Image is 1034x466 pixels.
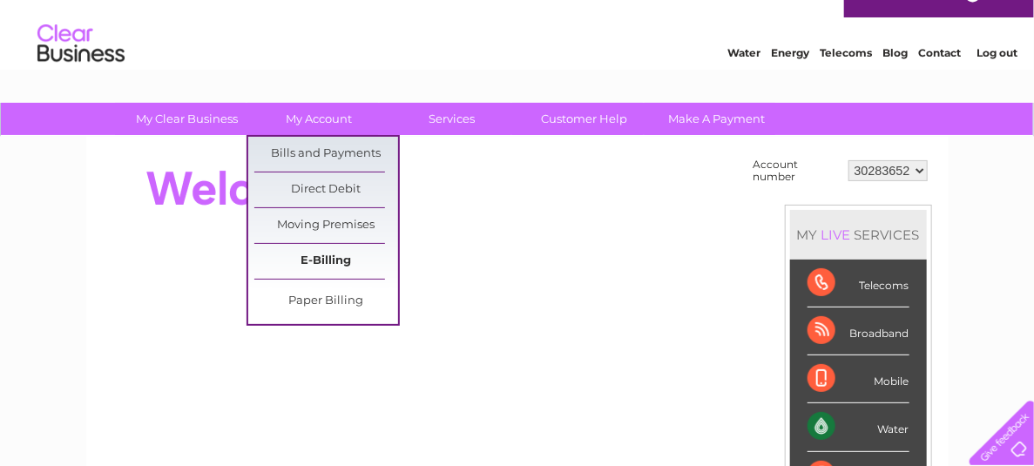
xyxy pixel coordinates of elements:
a: 0333 014 3131 [706,9,826,30]
div: Mobile [808,355,909,403]
div: Clear Business is a trading name of Verastar Limited (registered in [GEOGRAPHIC_DATA] No. 3667643... [106,10,929,84]
div: Telecoms [808,260,909,307]
a: My Account [247,103,391,135]
a: Log out [977,74,1017,87]
a: E-Billing [254,244,398,279]
div: LIVE [818,226,855,243]
a: Blog [882,74,908,87]
div: MY SERVICES [790,210,927,260]
a: Direct Debit [254,172,398,207]
a: Paper Billing [254,284,398,319]
div: Broadband [808,307,909,355]
a: Bills and Payments [254,137,398,172]
div: Water [808,403,909,451]
td: Account number [749,154,844,187]
a: Contact [918,74,961,87]
a: Customer Help [512,103,656,135]
a: My Clear Business [115,103,259,135]
a: Telecoms [820,74,872,87]
img: logo.png [37,45,125,98]
a: Moving Premises [254,208,398,243]
a: Water [727,74,760,87]
a: Make A Payment [645,103,788,135]
a: Services [380,103,524,135]
a: Energy [771,74,809,87]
